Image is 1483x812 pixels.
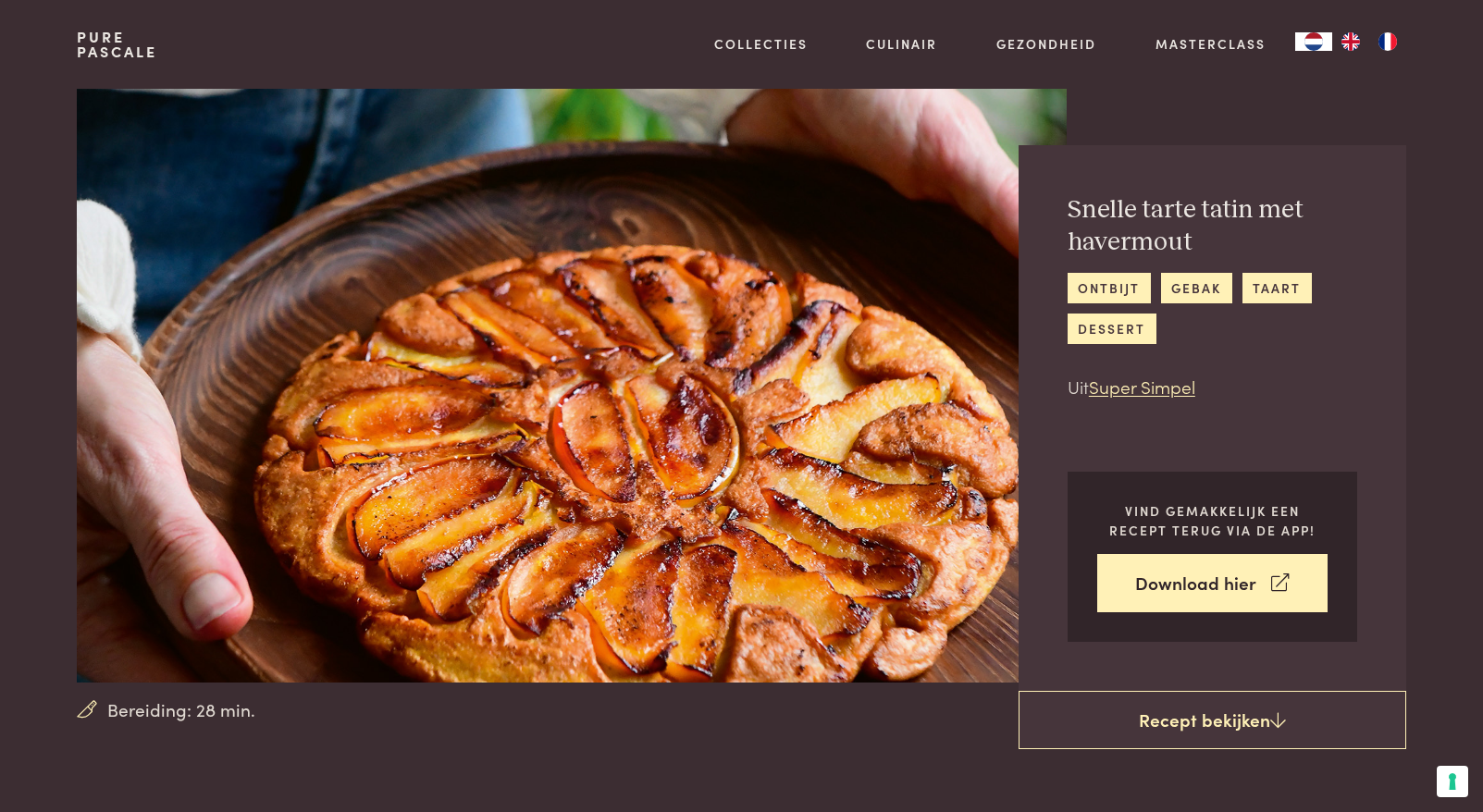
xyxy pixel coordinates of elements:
button: Uw voorkeuren voor toestemming voor trackingtechnologieën [1437,766,1468,797]
a: Recept bekijken [1019,691,1406,750]
aside: Language selected: Nederlands [1295,32,1406,51]
a: taart [1242,273,1312,303]
a: ontbijt [1068,273,1151,303]
a: NL [1295,32,1332,51]
p: Vind gemakkelijk een recept terug via de app! [1097,501,1328,539]
span: Bereiding: 28 min. [107,696,255,723]
p: Uit [1068,374,1357,400]
a: Masterclass [1156,34,1266,54]
a: Gezondheid [996,34,1096,54]
ul: Language list [1332,32,1406,51]
div: Language [1295,32,1332,51]
a: dessert [1068,314,1156,344]
h2: Snelle tarte tatin met havermout [1068,194,1357,258]
a: EN [1332,32,1369,51]
img: Snelle tarte tatin met havermout [77,89,1066,683]
a: Download hier [1097,554,1328,612]
a: PurePascale [77,30,157,59]
a: FR [1369,32,1406,51]
a: Culinair [866,34,937,54]
a: Super Simpel [1089,374,1195,399]
a: gebak [1161,273,1232,303]
a: Collecties [714,34,808,54]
